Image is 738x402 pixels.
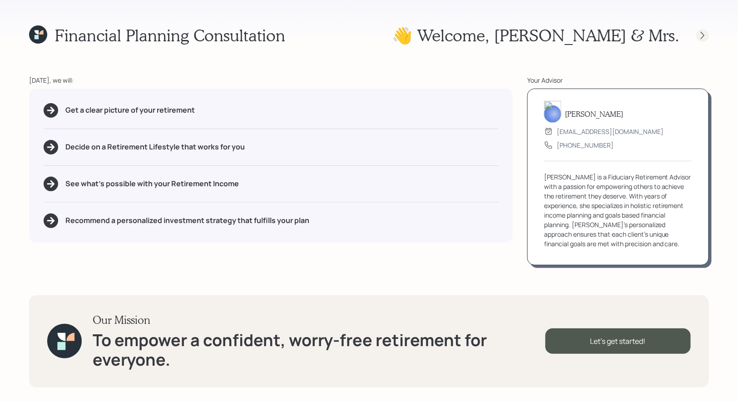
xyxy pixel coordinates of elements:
[93,313,545,327] h3: Our Mission
[545,328,691,354] div: Let's get started!
[544,172,692,248] div: [PERSON_NAME] is a Fiduciary Retirement Advisor with a passion for empowering others to achieve t...
[527,75,709,85] div: Your Advisor
[65,106,195,114] h5: Get a clear picture of your retirement
[29,75,513,85] div: [DATE], we will:
[93,330,545,369] h1: To empower a confident, worry-free retirement for everyone.
[544,101,561,123] img: treva-nostdahl-headshot.png
[392,25,680,45] h1: 👋 Welcome , [PERSON_NAME] & Mrs.
[65,143,245,151] h5: Decide on a Retirement Lifestyle that works for you
[65,216,309,225] h5: Recommend a personalized investment strategy that fulfills your plan
[54,25,285,45] h1: Financial Planning Consultation
[557,127,664,136] div: [EMAIL_ADDRESS][DOMAIN_NAME]
[65,179,239,188] h5: See what's possible with your Retirement Income
[565,109,623,118] h5: [PERSON_NAME]
[557,140,614,150] div: [PHONE_NUMBER]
